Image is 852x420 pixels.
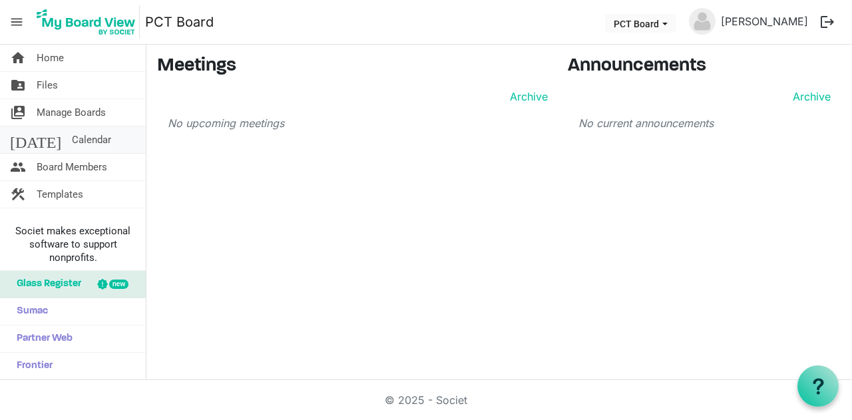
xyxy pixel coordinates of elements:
a: [PERSON_NAME] [716,8,813,35]
p: No upcoming meetings [168,115,548,131]
span: switch_account [10,99,26,126]
img: no-profile-picture.svg [689,8,716,35]
span: Glass Register [10,271,81,298]
span: home [10,45,26,71]
span: menu [4,9,29,35]
span: Frontier [10,353,53,379]
span: Societ makes exceptional software to support nonprofits. [6,224,140,264]
span: Templates [37,181,83,208]
span: Manage Boards [37,99,106,126]
h3: Announcements [568,55,841,78]
span: people [10,154,26,180]
span: Files [37,72,58,99]
span: Home [37,45,64,71]
a: Archive [505,89,548,105]
span: construction [10,181,26,208]
span: Board Members [37,154,107,180]
p: No current announcements [578,115,831,131]
span: Partner Web [10,325,73,352]
a: © 2025 - Societ [385,393,467,407]
span: Calendar [72,126,111,153]
span: Sumac [10,298,48,325]
h3: Meetings [157,55,548,78]
button: logout [813,8,841,36]
img: My Board View Logo [33,5,140,39]
a: Archive [787,89,831,105]
button: PCT Board dropdownbutton [605,14,676,33]
span: [DATE] [10,126,61,153]
a: PCT Board [145,9,214,35]
span: folder_shared [10,72,26,99]
a: My Board View Logo [33,5,145,39]
div: new [109,280,128,289]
